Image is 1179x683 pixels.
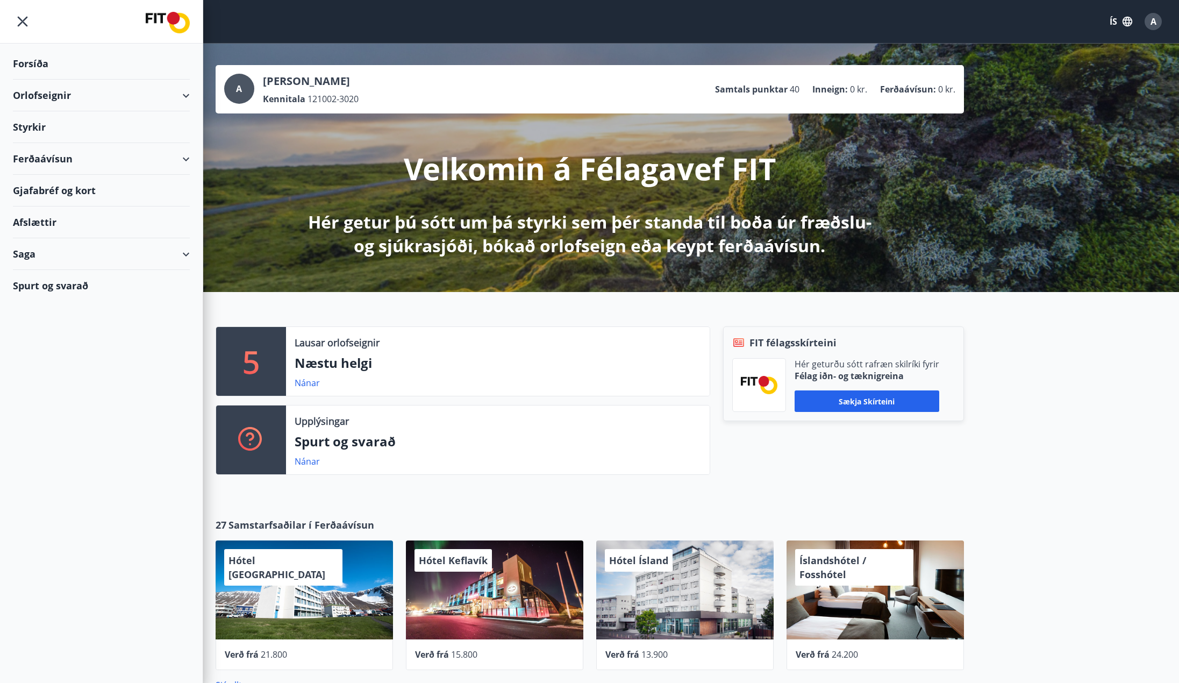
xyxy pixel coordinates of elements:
[13,80,190,111] div: Orlofseignir
[415,649,449,660] span: Verð frá
[13,238,190,270] div: Saga
[938,83,955,95] span: 0 kr.
[795,390,939,412] button: Sækja skírteini
[13,143,190,175] div: Ferðaávísun
[715,83,788,95] p: Samtals punktar
[605,649,639,660] span: Verð frá
[263,93,305,105] p: Kennitala
[295,414,349,428] p: Upplýsingar
[812,83,848,95] p: Inneign :
[306,210,874,258] p: Hér getur þú sótt um þá styrki sem þér standa til boða úr fræðslu- og sjúkrasjóði, bókað orlofsei...
[796,649,830,660] span: Verð frá
[641,649,668,660] span: 13.900
[13,207,190,238] div: Afslættir
[609,554,668,567] span: Hótel Ísland
[216,518,226,532] span: 27
[261,649,287,660] span: 21.800
[790,83,799,95] span: 40
[295,336,380,350] p: Lausar orlofseignir
[799,554,866,581] span: Íslandshótel / Fosshótel
[13,111,190,143] div: Styrkir
[308,93,359,105] span: 121002-3020
[13,175,190,207] div: Gjafabréf og kort
[13,48,190,80] div: Forsíða
[225,649,259,660] span: Verð frá
[832,649,858,660] span: 24.200
[295,354,701,372] p: Næstu helgi
[228,518,374,532] span: Samstarfsaðilar í Ferðaávísun
[263,74,359,89] p: [PERSON_NAME]
[419,554,488,567] span: Hótel Keflavík
[880,83,936,95] p: Ferðaávísun :
[1104,12,1138,31] button: ÍS
[295,456,320,467] a: Nánar
[749,336,837,350] span: FIT félagsskírteini
[13,12,32,31] button: menu
[236,83,242,95] span: A
[295,377,320,389] a: Nánar
[850,83,867,95] span: 0 kr.
[295,432,701,451] p: Spurt og svarað
[404,148,776,189] p: Velkomin á Félagavef FIT
[242,341,260,382] p: 5
[146,12,190,33] img: union_logo
[795,370,939,382] p: Félag iðn- og tæknigreina
[741,376,777,394] img: FPQVkF9lTnNbbaRSFyT17YYeljoOGk5m51IhT0bO.png
[13,270,190,301] div: Spurt og svarað
[451,649,477,660] span: 15.800
[1151,16,1156,27] span: A
[1140,9,1166,34] button: A
[795,358,939,370] p: Hér geturðu sótt rafræn skilríki fyrir
[228,554,325,581] span: Hótel [GEOGRAPHIC_DATA]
